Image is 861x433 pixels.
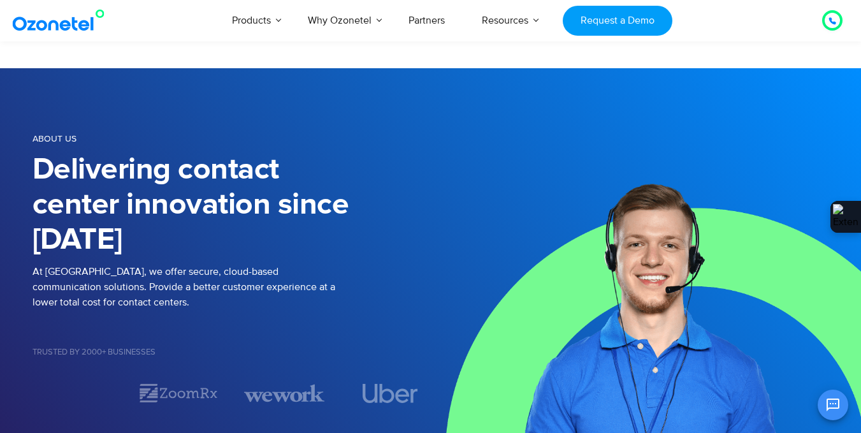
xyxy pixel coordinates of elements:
h1: Delivering contact center innovation since [DATE] [33,152,431,258]
div: 1 / 7 [33,386,113,401]
a: Request a Demo [563,6,672,36]
p: At [GEOGRAPHIC_DATA], we offer secure, cloud-based communication solutions. Provide a better cust... [33,264,431,310]
img: Extension Icon [833,204,858,230]
span: About us [33,133,76,144]
button: Open chat [818,390,848,420]
img: wework [244,382,324,404]
img: zoomrx [138,382,219,404]
div: 4 / 7 [350,384,430,403]
div: Image Carousel [33,382,431,404]
h5: Trusted by 2000+ Businesses [33,348,431,356]
div: 3 / 7 [244,382,324,404]
img: uber [363,384,418,403]
div: 2 / 7 [138,382,219,404]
